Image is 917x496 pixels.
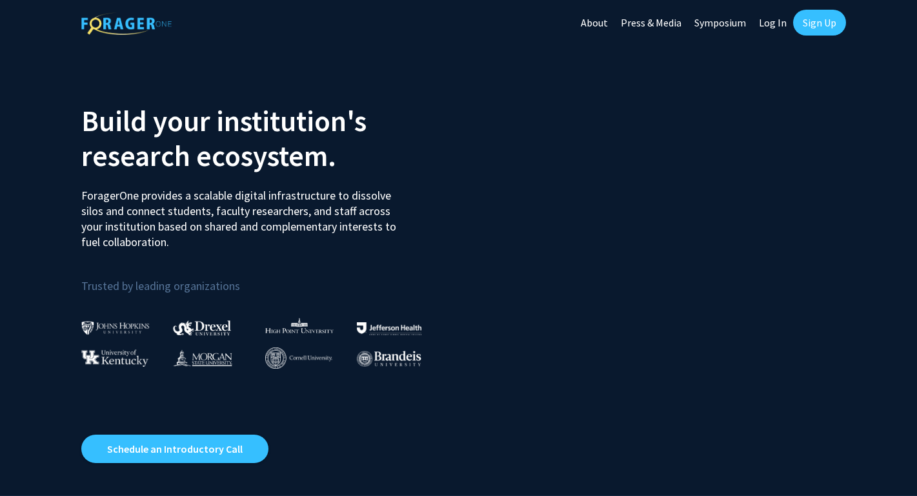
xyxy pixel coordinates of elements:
[81,349,148,367] img: University of Kentucky
[173,349,232,366] img: Morgan State University
[265,318,334,333] img: High Point University
[81,103,449,173] h2: Build your institution's research ecosystem.
[357,322,421,335] img: Thomas Jefferson University
[81,12,172,35] img: ForagerOne Logo
[173,320,231,335] img: Drexel University
[265,347,332,369] img: Cornell University
[81,260,449,296] p: Trusted by leading organizations
[81,435,268,463] a: Opens in a new tab
[81,178,405,250] p: ForagerOne provides a scalable digital infrastructure to dissolve silos and connect students, fac...
[357,351,421,367] img: Brandeis University
[793,10,846,36] a: Sign Up
[81,321,150,335] img: Johns Hopkins University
